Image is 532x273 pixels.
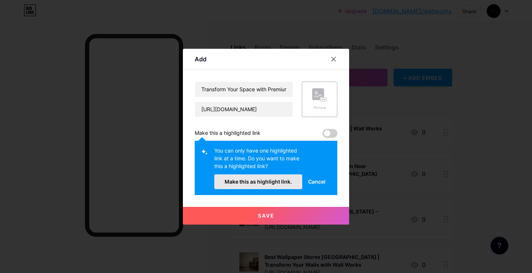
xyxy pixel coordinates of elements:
input: URL [195,102,293,117]
input: Title [195,82,293,97]
span: Save [258,212,274,219]
div: You can only have one highlighted link at a time. Do you want to make this a highlighted link? [214,147,302,174]
button: Make this as highlight link. [214,174,302,189]
button: Cancel [302,174,331,189]
div: Make this a highlighted link [195,129,260,138]
div: Picture [312,105,327,110]
div: Add [195,55,207,64]
span: Make this as highlight link. [225,178,292,185]
span: Cancel [308,178,325,185]
button: Save [183,207,349,225]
